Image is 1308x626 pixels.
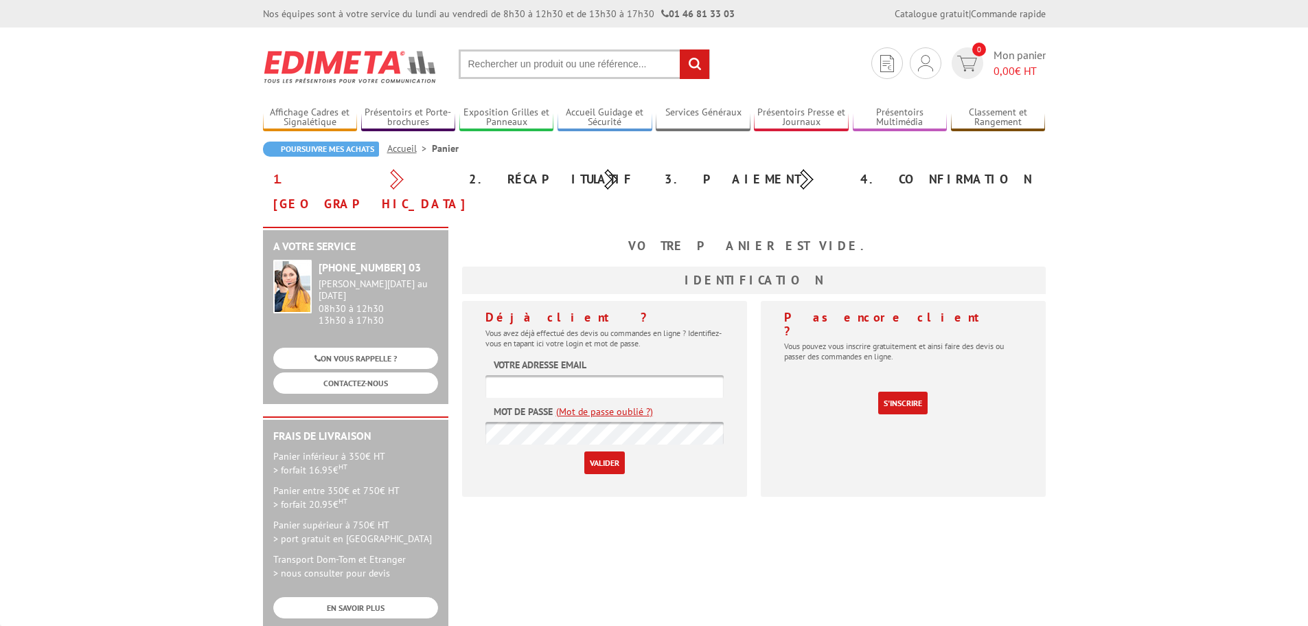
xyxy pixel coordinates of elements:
img: widget-service.jpg [273,260,312,313]
input: Rechercher un produit ou une référence... [459,49,710,79]
h4: Déjà client ? [485,311,724,324]
div: [PERSON_NAME][DATE] au [DATE] [319,278,438,302]
a: Classement et Rangement [951,107,1046,129]
a: Accueil Guidage et Sécurité [558,107,652,129]
a: Services Généraux [656,107,750,129]
li: Panier [432,142,459,155]
p: Panier inférieur à 350€ HT [273,449,438,477]
div: Nos équipes sont à votre service du lundi au vendredi de 8h30 à 12h30 et de 13h30 à 17h30 [263,7,735,21]
span: € HT [994,63,1046,79]
a: Poursuivre mes achats [263,142,379,157]
a: Présentoirs et Porte-brochures [361,107,456,129]
span: > port gratuit en [GEOGRAPHIC_DATA] [273,533,432,545]
img: devis rapide [880,55,894,72]
div: 3. Paiement [654,167,850,192]
div: | [895,7,1046,21]
div: 4. Confirmation [850,167,1046,192]
a: CONTACTEZ-NOUS [273,372,438,394]
a: EN SAVOIR PLUS [273,597,438,618]
div: 1. [GEOGRAPHIC_DATA] [263,167,459,216]
input: Valider [584,451,625,474]
label: Votre adresse email [494,358,586,372]
p: Panier entre 350€ et 750€ HT [273,484,438,511]
span: Mon panier [994,47,1046,79]
b: Votre panier est vide. [628,238,880,254]
p: Panier supérieur à 750€ HT [273,518,438,546]
a: Accueil [387,142,432,155]
h3: Identification [462,267,1046,294]
span: 0 [972,43,986,56]
sup: HT [339,496,347,506]
img: Edimeta [263,41,438,92]
span: 0,00 [994,64,1015,78]
strong: [PHONE_NUMBER] 03 [319,260,421,274]
div: 08h30 à 12h30 13h30 à 17h30 [319,278,438,326]
p: Vous avez déjà effectué des devis ou commandes en ligne ? Identifiez-vous en tapant ici votre log... [485,328,724,348]
input: rechercher [680,49,709,79]
a: Présentoirs Presse et Journaux [754,107,849,129]
p: Transport Dom-Tom et Etranger [273,552,438,580]
span: > nous consulter pour devis [273,567,390,579]
a: Catalogue gratuit [895,8,969,20]
sup: HT [339,462,347,471]
label: Mot de passe [494,405,553,418]
h2: Frais de Livraison [273,430,438,443]
a: devis rapide 0 Mon panier 0,00€ HT [948,47,1046,79]
span: > forfait 20.95€ [273,498,347,511]
h4: Pas encore client ? [784,311,1022,338]
img: devis rapide [918,55,933,71]
a: (Mot de passe oublié ?) [556,405,653,418]
strong: 01 46 81 33 03 [661,8,735,20]
div: 2. Récapitulatif [459,167,654,192]
a: Affichage Cadres et Signalétique [263,107,358,129]
span: > forfait 16.95€ [273,464,347,476]
a: S'inscrire [878,392,928,414]
h2: A votre service [273,241,438,253]
a: Exposition Grilles et Panneaux [459,107,554,129]
a: Présentoirs Multimédia [853,107,948,129]
p: Vous pouvez vous inscrire gratuitement et ainsi faire des devis ou passer des commandes en ligne. [784,341,1022,361]
a: Commande rapide [971,8,1046,20]
img: devis rapide [957,56,977,71]
a: ON VOUS RAPPELLE ? [273,348,438,369]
